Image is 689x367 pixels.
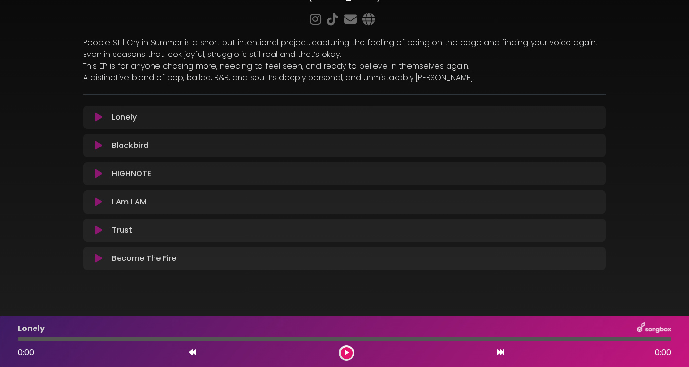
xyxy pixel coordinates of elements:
p: Even in seasons that look joyful, struggle is still real and that’s okay. [83,49,606,60]
p: Trust [112,224,132,236]
p: Blackbird [112,140,149,151]
p: HIGHNOTE [112,168,151,180]
p: Become The Fire [112,253,176,264]
p: A distinctive blend of pop, ballad, R&B, and soul t’s deeply personal, and unmistakably [PERSON_N... [83,72,606,84]
p: This EP is for anyone chasing more, needing to feel seen, and ready to believe in themselves again. [83,60,606,72]
p: I Am I AM [112,196,147,208]
p: People Still Cry in Summer is a short but intentional project, capturing the feeling of being on ... [83,37,606,49]
p: Lonely [112,111,137,123]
